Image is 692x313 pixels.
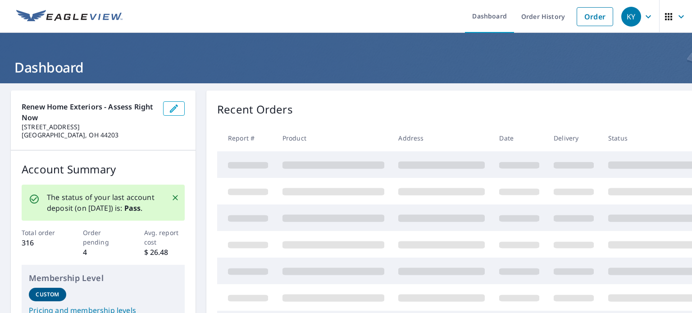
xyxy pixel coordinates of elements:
[22,123,156,131] p: [STREET_ADDRESS]
[16,10,123,23] img: EV Logo
[83,228,124,247] p: Order pending
[36,290,59,299] p: Custom
[144,228,185,247] p: Avg. report cost
[217,125,275,151] th: Report #
[22,131,156,139] p: [GEOGRAPHIC_DATA], OH 44203
[22,101,156,123] p: Renew Home Exteriors - Assess Right Now
[22,161,185,177] p: Account Summary
[217,101,293,118] p: Recent Orders
[546,125,601,151] th: Delivery
[144,247,185,258] p: $ 26.48
[11,58,681,77] h1: Dashboard
[83,247,124,258] p: 4
[22,237,63,248] p: 316
[621,7,641,27] div: KY
[124,203,141,213] b: Pass
[47,192,160,213] p: The status of your last account deposit (on [DATE]) is: .
[169,192,181,204] button: Close
[22,228,63,237] p: Total order
[577,7,613,26] a: Order
[29,272,178,284] p: Membership Level
[492,125,546,151] th: Date
[391,125,492,151] th: Address
[275,125,392,151] th: Product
